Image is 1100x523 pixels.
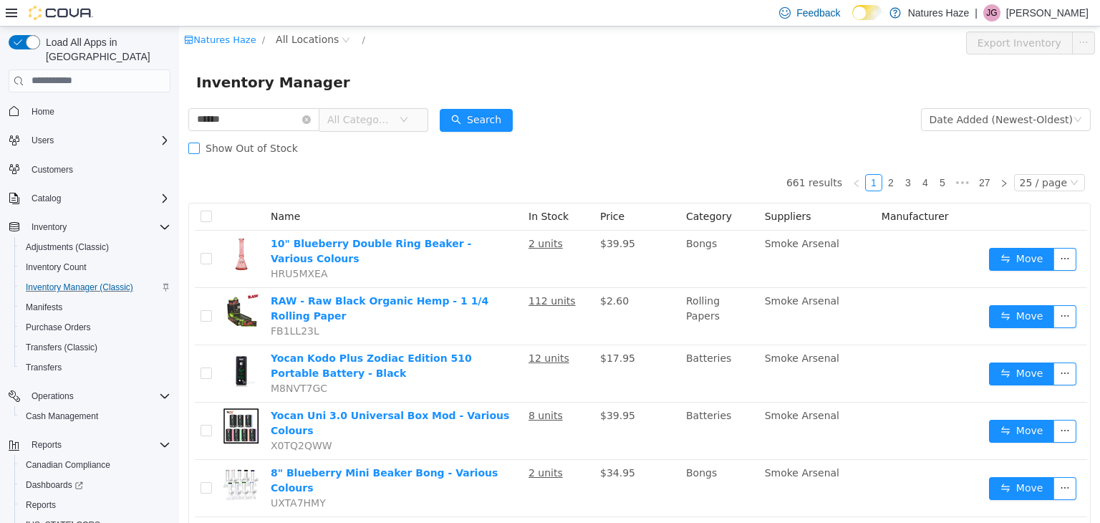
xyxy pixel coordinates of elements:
[92,356,148,368] span: M8NVT7GC
[20,456,170,474] span: Canadian Compliance
[40,35,170,64] span: Load All Apps in [GEOGRAPHIC_DATA]
[796,6,840,20] span: Feedback
[92,269,309,295] a: RAW - Raw Black Organic Hemp - 1 1/4 Rolling Paper
[26,388,79,405] button: Operations
[92,211,292,238] a: 10" Blueberry Double Ring Beaker - Various Colours
[14,317,176,337] button: Purchase Orders
[26,102,170,120] span: Home
[796,148,816,164] a: 27
[986,4,997,21] span: JG
[29,6,93,20] img: Cova
[586,269,660,280] span: Smoke Arsenal
[44,439,80,475] img: 8" Blueberry Mini Beaker Bong - Various Colours hero shot
[586,326,660,337] span: Smoke Arsenal
[874,221,897,244] button: icon: ellipsis
[26,302,62,313] span: Manifests
[772,148,795,165] span: •••
[501,319,580,376] td: Batteries
[26,219,72,236] button: Inventory
[607,148,663,165] li: 661 results
[20,476,170,494] span: Dashboards
[26,342,97,353] span: Transfers (Classic)
[893,5,916,28] button: icon: ellipsis
[44,325,80,360] img: Yocan Kodo Plus Zodiac Edition 510 Portable Battery - Black hero shot
[816,148,834,165] li: Next Page
[20,496,62,514] a: Reports
[983,4,1000,21] div: Janet Gilliver
[20,279,139,296] a: Inventory Manager (Classic)
[421,269,450,280] span: $2.60
[26,499,56,511] span: Reports
[3,217,176,237] button: Inventory
[738,148,755,165] li: 4
[14,455,176,475] button: Canadian Compliance
[32,164,73,176] span: Customers
[1006,4,1089,21] p: [PERSON_NAME]
[703,148,720,165] li: 2
[221,89,229,99] i: icon: down
[123,89,132,97] i: icon: close-circle
[92,441,319,467] a: 8" Blueberry Mini Beaker Bong - Various Colours
[349,383,384,395] u: 8 units
[586,211,660,223] span: Smoke Arsenal
[92,241,149,253] span: HRU5MXEA
[756,148,771,164] a: 5
[501,261,580,319] td: Rolling Papers
[92,413,153,425] span: X0TQ2QWW
[14,337,176,358] button: Transfers (Classic)
[3,386,176,406] button: Operations
[20,408,104,425] a: Cash Management
[852,20,853,21] span: Dark Mode
[586,441,660,452] span: Smoke Arsenal
[14,237,176,257] button: Adjustments (Classic)
[26,459,110,471] span: Canadian Compliance
[795,148,816,165] li: 27
[349,184,390,196] span: In Stock
[26,190,170,207] span: Catalog
[874,451,897,474] button: icon: ellipsis
[148,86,213,100] span: All Categories
[20,239,170,256] span: Adjustments (Classic)
[501,204,580,261] td: Bongs
[810,336,876,359] button: icon: swapMove
[20,299,68,316] a: Manifests
[810,221,876,244] button: icon: swapMove
[20,319,170,336] span: Purchase Orders
[874,279,897,302] button: icon: ellipsis
[26,161,79,178] a: Customers
[20,299,170,316] span: Manifests
[810,393,876,416] button: icon: swapMove
[349,441,384,452] u: 2 units
[26,132,170,149] span: Users
[14,257,176,277] button: Inventory Count
[20,359,170,376] span: Transfers
[92,299,140,310] span: FB1LL23L
[26,362,62,373] span: Transfers
[5,9,14,18] i: icon: shop
[810,451,876,474] button: icon: swapMove
[44,267,80,303] img: RAW - Raw Black Organic Hemp - 1 1/4 Rolling Paper hero shot
[686,148,703,165] li: 1
[3,101,176,122] button: Home
[183,8,185,19] span: /
[908,4,970,21] p: Natures Haze
[20,408,170,425] span: Cash Management
[20,239,115,256] a: Adjustments (Classic)
[787,5,894,28] button: Export Inventory
[349,211,384,223] u: 2 units
[501,433,580,491] td: Bongs
[586,184,632,196] span: Suppliers
[32,135,54,146] span: Users
[20,279,170,296] span: Inventory Manager (Classic)
[44,382,80,418] img: Yocan Uni 3.0 Universal Box Mod - Various Colours hero shot
[874,336,897,359] button: icon: ellipsis
[421,441,456,452] span: $34.95
[673,153,682,161] i: icon: left
[3,435,176,455] button: Reports
[852,5,882,20] input: Dark Mode
[501,376,580,433] td: Batteries
[20,476,89,494] a: Dashboards
[97,5,160,21] span: All Locations
[14,277,176,297] button: Inventory Manager (Classic)
[5,8,77,19] a: icon: shopNatures Haze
